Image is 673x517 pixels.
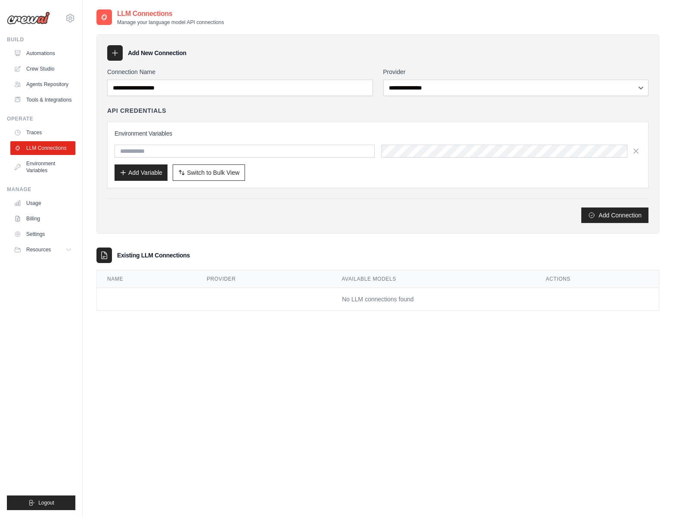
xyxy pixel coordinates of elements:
div: Manage [7,186,75,193]
th: Name [97,270,196,288]
a: Agents Repository [10,77,75,91]
td: No LLM connections found [97,288,659,311]
h3: Environment Variables [115,129,641,138]
a: LLM Connections [10,141,75,155]
h3: Add New Connection [128,49,186,57]
button: Logout [7,495,75,510]
button: Resources [10,243,75,257]
button: Switch to Bulk View [173,164,245,181]
label: Connection Name [107,68,373,76]
th: Provider [196,270,332,288]
h2: LLM Connections [117,9,224,19]
h3: Existing LLM Connections [117,251,190,260]
img: Logo [7,12,50,25]
a: Settings [10,227,75,241]
span: Resources [26,246,51,253]
div: Build [7,36,75,43]
div: Operate [7,115,75,122]
th: Actions [535,270,659,288]
span: Logout [38,499,54,506]
button: Add Variable [115,164,167,181]
span: Switch to Bulk View [187,168,239,177]
th: Available Models [332,270,536,288]
a: Environment Variables [10,157,75,177]
a: Usage [10,196,75,210]
a: Crew Studio [10,62,75,76]
label: Provider [383,68,649,76]
p: Manage your language model API connections [117,19,224,26]
a: Tools & Integrations [10,93,75,107]
a: Traces [10,126,75,139]
a: Automations [10,46,75,60]
a: Billing [10,212,75,226]
button: Add Connection [581,207,648,223]
h4: API Credentials [107,106,166,115]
